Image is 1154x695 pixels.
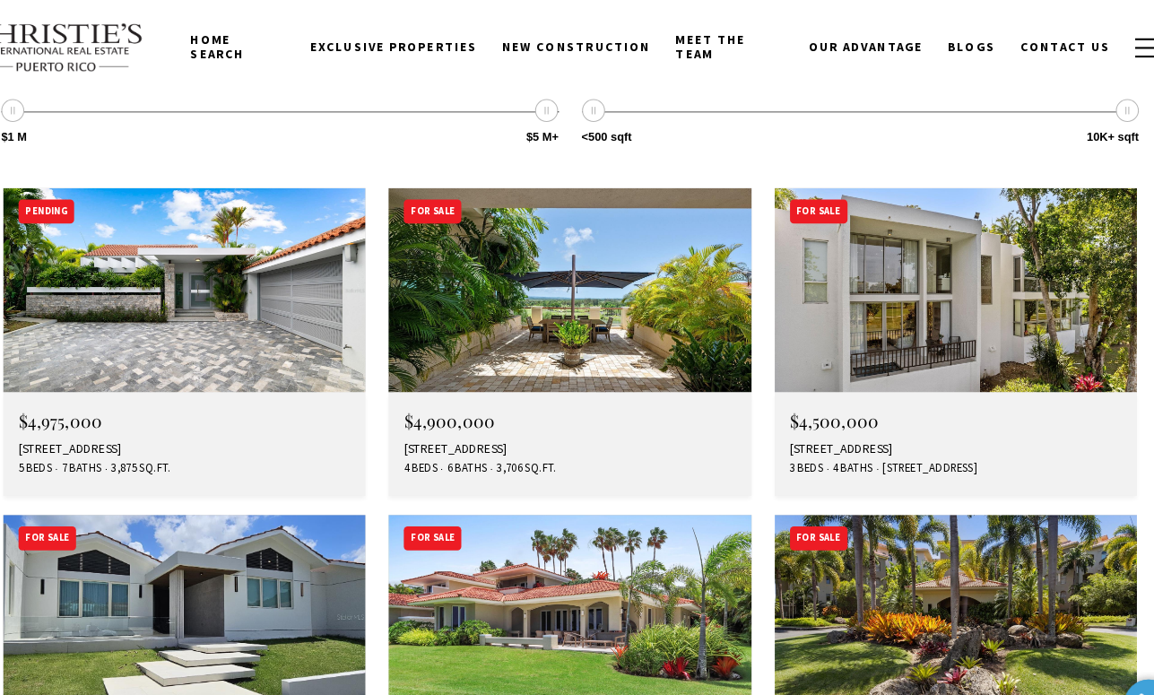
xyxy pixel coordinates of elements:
span: 3 Beds [783,431,814,447]
span: Blogs [931,37,976,52]
a: Pending Pending $4,975,000 [STREET_ADDRESS] 5 Beds 7 Baths 3,875 Sq.Ft. [47,177,386,465]
span: $4,500,000 [783,384,866,405]
span: $5 M+ [536,124,567,135]
span: $4,900,000 [421,384,507,405]
span: Exclusive Properties [334,37,490,52]
a: For Sale For Sale $4,500,000 [STREET_ADDRESS] 3 Beds 4 Baths [STREET_ADDRESS] [768,177,1107,465]
a: Blogs [919,28,987,62]
div: For Sale [61,493,115,516]
img: Pending [47,177,386,368]
span: $1 M [45,124,69,135]
img: For Sale [768,177,1107,368]
button: button [1094,20,1141,72]
div: [STREET_ADDRESS] [61,413,371,428]
span: [STREET_ADDRESS] [865,431,959,447]
img: Christie's International Real Estate text transparent background [13,22,178,69]
span: 10K+ sqft [1061,124,1109,135]
div: [STREET_ADDRESS] [421,413,732,428]
span: <500 sqft [588,124,635,135]
div: For Sale [783,493,837,516]
img: For Sale [407,177,746,368]
span: 4 Beds [421,431,453,447]
div: For Sale [421,187,475,210]
div: Pending [61,187,113,210]
span: 5 Beds [61,431,92,447]
span: 6 Baths [457,431,499,447]
span: 3,706 Sq.Ft. [504,431,564,447]
span: Contact Us [998,37,1082,52]
a: New Construction [501,28,664,62]
div: [STREET_ADDRESS] [783,413,1093,428]
a: Our Advantage [788,28,919,62]
span: $4,975,000 [61,384,139,405]
img: For Sale [47,482,386,673]
a: For Sale For Sale $4,900,000 [STREET_ADDRESS] 4 Beds 6 Baths 3,706 Sq.Ft. [407,177,746,465]
span: 4 Baths [819,431,861,447]
div: For Sale [421,493,475,516]
a: Meet the Team [664,22,788,68]
a: Exclusive Properties [322,28,501,62]
span: Our Advantage [800,37,907,52]
span: New Construction [513,37,652,52]
a: Home Search [210,22,322,68]
span: 7 Baths [97,431,139,447]
img: For Sale [407,482,746,673]
img: For Sale [768,482,1107,673]
div: For Sale [783,187,837,210]
span: 3,875 Sq.Ft. [143,431,204,447]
